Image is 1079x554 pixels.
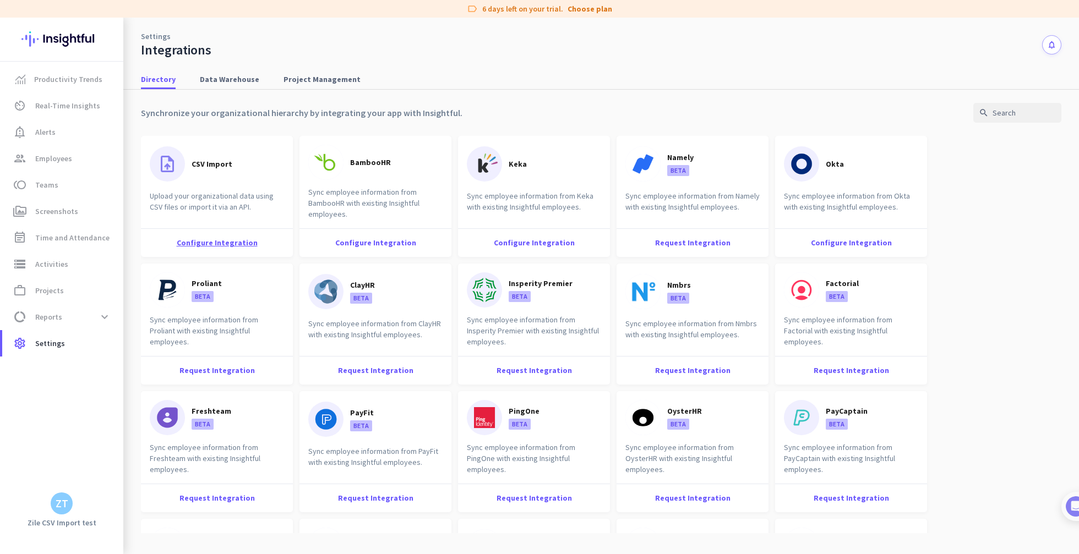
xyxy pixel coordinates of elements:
[458,190,610,225] div: Sync employee information from Keka with existing Insightful employees.
[617,442,769,484] div: Sync employee information from OysterHR with existing Insightful employees.
[13,337,26,350] i: settings
[200,74,259,85] span: Data Warehouse
[467,146,502,182] img: icon
[1042,35,1061,54] button: notifications
[141,442,293,484] div: Sync employee information from Freshteam with existing Insightful employees.
[826,278,859,289] p: Factorial
[192,278,222,289] p: Proliant
[617,318,769,353] div: Sync employee information from Nmbrs with existing Insightful employees.
[775,314,927,356] div: Sync employee information from Factorial with existing Insightful employees.
[13,205,26,218] i: perm_media
[284,74,361,85] span: Project Management
[467,272,502,308] img: icon
[141,106,462,119] p: Synchronize your organizational hierarchy by integrating your app with Insightful.
[21,18,102,61] img: Insightful logo
[568,3,612,14] a: Choose plan
[13,257,26,271] i: storage
[350,279,375,290] p: ClayHR
[141,31,171,42] a: Settings
[157,154,177,174] i: upload_file
[458,484,610,512] div: Request Integration
[35,99,100,112] span: Real-Time Insights
[509,419,531,430] p: BETA
[667,293,689,304] p: BETA
[617,484,769,512] div: Request Integration
[13,99,26,112] i: av_timer
[35,337,65,350] span: Settings
[350,157,391,168] p: BambooHR
[299,484,451,512] div: Request Integration
[826,405,868,416] p: PayCaptain
[141,190,293,225] div: Upload your organizational data using CSV files or import it via an API.
[826,291,848,302] p: BETA
[141,356,293,385] div: Request Integration
[35,284,64,297] span: Projects
[979,108,989,118] i: search
[141,314,293,356] div: Sync employee information from Proliant with existing Insightful employees.
[458,228,610,257] div: Configure Integration
[35,205,78,218] span: Screenshots
[308,402,344,437] img: icon
[625,400,661,435] img: icon
[141,74,176,85] span: Directory
[775,442,927,484] div: Sync employee information from PayCaptain with existing Insightful employees.
[15,74,25,84] img: menu-item
[2,304,123,330] a: data_usageReportsexpand_more
[35,125,56,139] span: Alerts
[299,356,451,385] div: Request Integration
[13,178,26,191] i: toll
[775,190,927,225] div: Sync employee information from Okta with existing Insightful employees.
[299,187,451,228] div: Sync employee information from BambooHR with existing Insightful employees.
[141,484,293,512] div: Request Integration
[467,400,502,435] img: icon
[775,484,927,512] div: Request Integration
[299,228,451,257] div: Configure Integration
[617,356,769,385] div: Request Integration
[35,257,68,271] span: Activities
[13,310,26,323] i: data_usage
[299,318,451,353] div: Sync employee information from ClayHR with existing Insightful employees.
[35,152,72,165] span: Employees
[308,145,344,180] img: icon
[625,274,661,309] img: icon
[141,228,293,257] div: Configure Integration
[458,356,610,385] div: Request Integration
[458,314,610,356] div: Sync employee information from Insperity Premier with existing Insightful employees.
[509,291,531,302] p: BETA
[775,228,927,257] div: Configure Integration
[35,178,58,191] span: Teams
[34,73,102,86] span: Productivity Trends
[2,66,123,92] a: menu-itemProductivity Trends
[13,231,26,244] i: event_note
[826,419,848,430] p: BETA
[150,400,185,435] img: icon
[509,158,527,169] p: Keka
[192,291,214,302] p: BETA
[973,103,1061,123] input: Search
[141,42,211,58] div: Integrations
[667,152,694,163] p: Namely
[625,146,661,182] img: icon
[95,307,115,327] button: expand_more
[350,420,372,431] p: BETA
[667,419,689,430] p: BETA
[35,310,62,323] span: Reports
[617,228,769,257] div: Request Integration
[2,277,123,304] a: work_outlineProjects
[617,190,769,225] div: Sync employee information from Namely with existing Insightful employees.
[2,119,123,145] a: notification_importantAlerts
[667,165,689,176] p: BETA
[2,251,123,277] a: storageActivities
[13,284,26,297] i: work_outline
[1047,40,1056,50] i: notifications
[192,405,231,416] p: Freshteam
[667,405,702,416] p: OysterHR
[2,145,123,172] a: groupEmployees
[192,419,214,430] p: BETA
[13,152,26,165] i: group
[2,172,123,198] a: tollTeams
[13,125,26,139] i: notification_important
[509,405,539,416] p: PingOne
[826,158,844,169] p: Okta
[35,231,110,244] span: Time and Attendance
